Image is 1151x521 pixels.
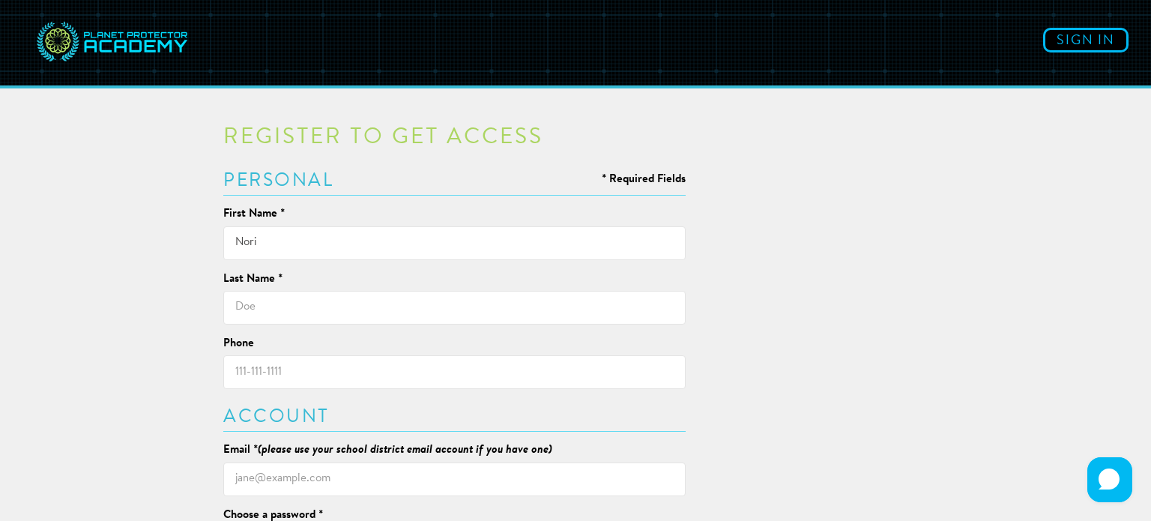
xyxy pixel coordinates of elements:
em: (please use your school district email account if you have one) [258,445,552,456]
iframe: HelpCrunch [1084,454,1136,506]
label: Phone [223,336,254,352]
a: Sign in [1043,28,1129,52]
input: jane@example.com [223,463,686,496]
input: Doe [223,291,686,325]
h3: Personal [223,172,686,190]
label: * Required Fields [602,172,686,187]
h3: Account [223,408,686,427]
label: First Name * [223,206,285,222]
input: 111-111-1111 [223,355,686,389]
h2: Register to get access [223,127,686,149]
label: Last Name * [223,271,283,287]
span: Email * [223,445,258,456]
img: svg+xml;base64,PD94bWwgdmVyc2lvbj0iMS4wIiBlbmNvZGluZz0idXRmLTgiPz4NCjwhLS0gR2VuZXJhdG9yOiBBZG9iZS... [34,11,191,74]
input: Jane [223,226,686,260]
